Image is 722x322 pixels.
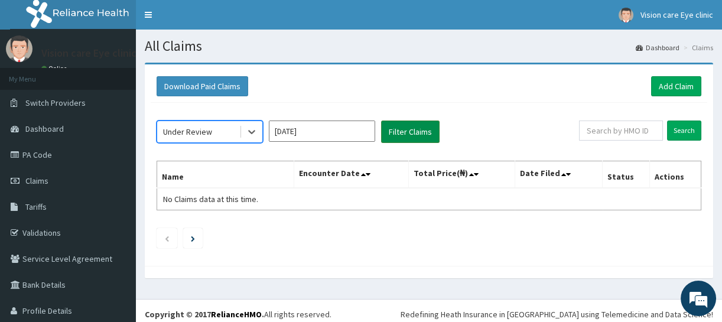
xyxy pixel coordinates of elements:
p: Vision care Eye clinic [41,48,136,58]
div: Chat with us now [61,66,199,82]
span: Dashboard [25,123,64,134]
li: Claims [681,43,713,53]
h1: All Claims [145,38,713,54]
div: Minimize live chat window [194,6,222,34]
img: User Image [619,8,633,22]
button: Filter Claims [381,121,440,143]
a: Add Claim [651,76,701,96]
img: d_794563401_company_1708531726252_794563401 [22,59,48,89]
button: Download Paid Claims [157,76,248,96]
th: Actions [650,161,701,188]
input: Select Month and Year [269,121,375,142]
th: Encounter Date [294,161,409,188]
span: No Claims data at this time. [163,194,258,204]
span: Claims [25,175,48,186]
th: Name [157,161,294,188]
span: We're online! [69,90,163,209]
a: Online [41,64,70,73]
strong: Copyright © 2017 . [145,309,264,320]
textarea: Type your message and hit 'Enter' [6,204,225,246]
a: Dashboard [636,43,679,53]
th: Status [603,161,650,188]
a: Next page [191,233,195,243]
a: RelianceHMO [211,309,262,320]
input: Search [667,121,701,141]
span: Vision care Eye clinic [640,9,713,20]
div: Redefining Heath Insurance in [GEOGRAPHIC_DATA] using Telemedicine and Data Science! [401,308,713,320]
th: Date Filed [515,161,603,188]
span: Tariffs [25,201,47,212]
img: User Image [6,35,32,62]
div: Under Review [163,126,212,138]
span: Switch Providers [25,97,86,108]
input: Search by HMO ID [579,121,663,141]
a: Previous page [164,233,170,243]
th: Total Price(₦) [408,161,515,188]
